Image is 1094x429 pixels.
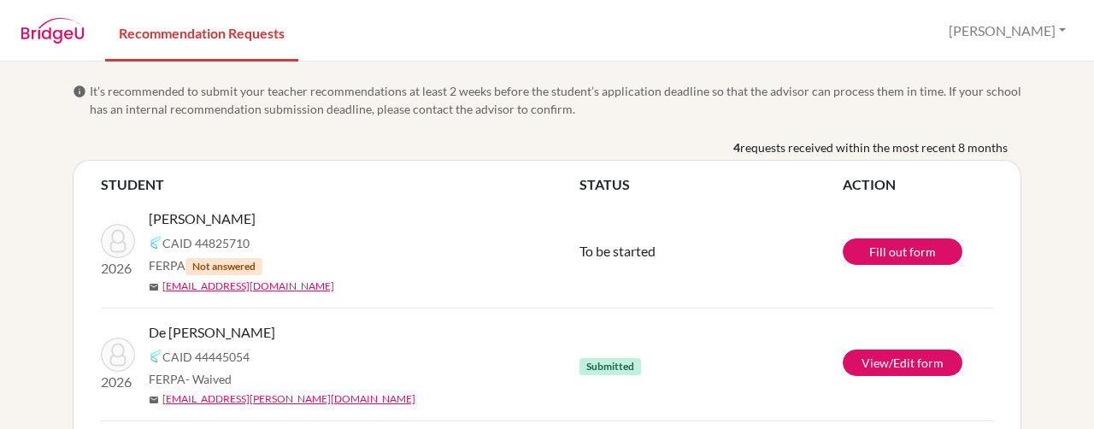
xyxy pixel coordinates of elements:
[149,236,162,250] img: Common App logo
[162,234,250,252] span: CAID 44825710
[579,174,843,195] th: STATUS
[101,258,135,279] p: 2026
[101,338,135,372] img: De La Rosa, Evan
[185,258,262,275] span: Not answered
[579,358,641,375] span: Submitted
[101,174,579,195] th: STUDENT
[843,350,962,376] a: View/Edit form
[149,395,159,405] span: mail
[101,372,135,392] p: 2026
[162,348,250,366] span: CAID 44445054
[149,282,159,292] span: mail
[149,209,256,229] span: [PERSON_NAME]
[843,238,962,265] a: Fill out form
[73,85,86,98] span: info
[21,18,85,44] img: BridgeU logo
[162,279,334,294] a: [EMAIL_ADDRESS][DOMAIN_NAME]
[105,3,298,62] a: Recommendation Requests
[101,224,135,258] img: Alexander, Kaily
[90,82,1021,118] span: It’s recommended to submit your teacher recommendations at least 2 weeks before the student’s app...
[843,174,993,195] th: ACTION
[740,138,1008,156] span: requests received within the most recent 8 months
[162,391,415,407] a: [EMAIL_ADDRESS][PERSON_NAME][DOMAIN_NAME]
[149,256,262,275] span: FERPA
[941,15,1073,47] button: [PERSON_NAME]
[733,138,740,156] b: 4
[149,322,275,343] span: De [PERSON_NAME]
[185,372,232,386] span: - Waived
[149,350,162,363] img: Common App logo
[149,370,232,388] span: FERPA
[579,243,656,259] span: To be started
